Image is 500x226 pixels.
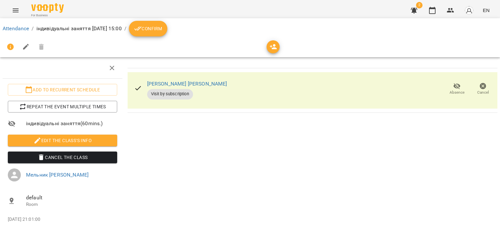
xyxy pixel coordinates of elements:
span: For Business [31,13,64,18]
span: 2 [416,2,423,8]
span: Repeat the event multiple times [13,103,112,111]
span: EN [483,7,490,14]
span: Edit the class's Info [13,137,112,144]
button: Confirm [129,21,167,36]
img: Voopty Logo [31,3,64,13]
li: / [32,25,34,33]
a: Мельник [PERSON_NAME] [26,172,89,178]
nav: breadcrumb [3,21,497,36]
button: Repeat the event multiple times [8,101,117,113]
span: Absence [450,90,465,95]
button: Cancel [470,80,496,98]
span: Add to recurrent schedule [13,86,112,94]
span: індивідуальні заняття ( 60 mins. ) [26,120,117,127]
button: Menu [8,3,23,18]
button: Add to recurrent schedule [8,84,117,96]
p: [DATE] 21:01:00 [8,216,117,223]
p: індивідуальні заняття [DATE] 15:00 [36,25,122,33]
span: Cancel the class [13,153,112,161]
span: Cancel [477,90,489,95]
span: Visit by subscription [147,91,193,97]
a: Attendance [3,25,29,32]
span: default [26,194,117,202]
a: [PERSON_NAME] [PERSON_NAME] [147,81,227,87]
button: Cancel the class [8,152,117,163]
button: EN [480,4,492,16]
button: Absence [444,80,470,98]
button: Edit the class's Info [8,135,117,146]
p: Room [26,201,117,208]
li: / [124,25,126,33]
span: Confirm [134,25,162,33]
img: avatar_s.png [465,6,474,15]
